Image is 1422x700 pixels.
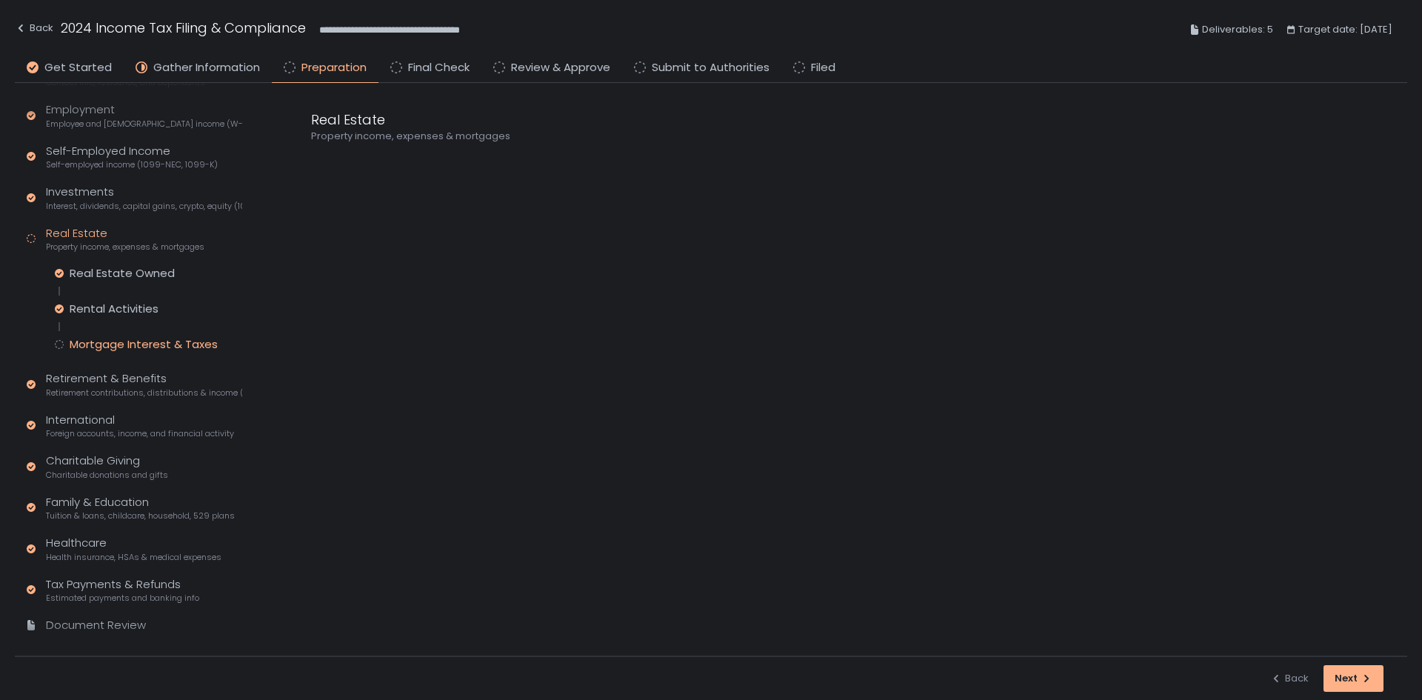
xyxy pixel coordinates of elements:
[15,19,53,37] div: Back
[301,59,367,76] span: Preparation
[46,494,235,522] div: Family & Education
[46,535,221,563] div: Healthcare
[46,184,242,212] div: Investments
[46,119,242,130] span: Employee and [DEMOGRAPHIC_DATA] income (W-2s)
[1270,665,1309,692] button: Back
[652,59,770,76] span: Submit to Authorities
[44,59,112,76] span: Get Started
[70,301,158,316] div: Rental Activities
[46,387,242,399] span: Retirement contributions, distributions & income (1099-R, 5498)
[311,110,1022,130] div: Real Estate
[70,337,218,352] div: Mortgage Interest & Taxes
[46,159,218,170] span: Self-employed income (1099-NEC, 1099-K)
[311,130,1022,143] div: Property income, expenses & mortgages
[511,59,610,76] span: Review & Approve
[70,266,175,281] div: Real Estate Owned
[46,201,242,212] span: Interest, dividends, capital gains, crypto, equity (1099s, K-1s)
[46,428,234,439] span: Foreign accounts, income, and financial activity
[61,18,306,38] h1: 2024 Income Tax Filing & Compliance
[408,59,470,76] span: Final Check
[46,453,168,481] div: Charitable Giving
[811,59,835,76] span: Filed
[46,241,204,253] span: Property income, expenses & mortgages
[15,18,53,42] button: Back
[1323,665,1383,692] button: Next
[1202,21,1273,39] span: Deliverables: 5
[46,552,221,563] span: Health insurance, HSAs & medical expenses
[46,370,242,399] div: Retirement & Benefits
[46,576,199,604] div: Tax Payments & Refunds
[46,617,146,634] div: Document Review
[1298,21,1392,39] span: Target date: [DATE]
[1335,672,1372,685] div: Next
[46,470,168,481] span: Charitable donations and gifts
[46,143,218,171] div: Self-Employed Income
[46,225,204,253] div: Real Estate
[46,593,199,604] span: Estimated payments and banking info
[46,510,235,521] span: Tuition & loans, childcare, household, 529 plans
[46,101,242,130] div: Employment
[46,412,234,440] div: International
[46,77,205,88] span: Contact info, residence, and dependents
[1270,672,1309,685] div: Back
[153,59,260,76] span: Gather Information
